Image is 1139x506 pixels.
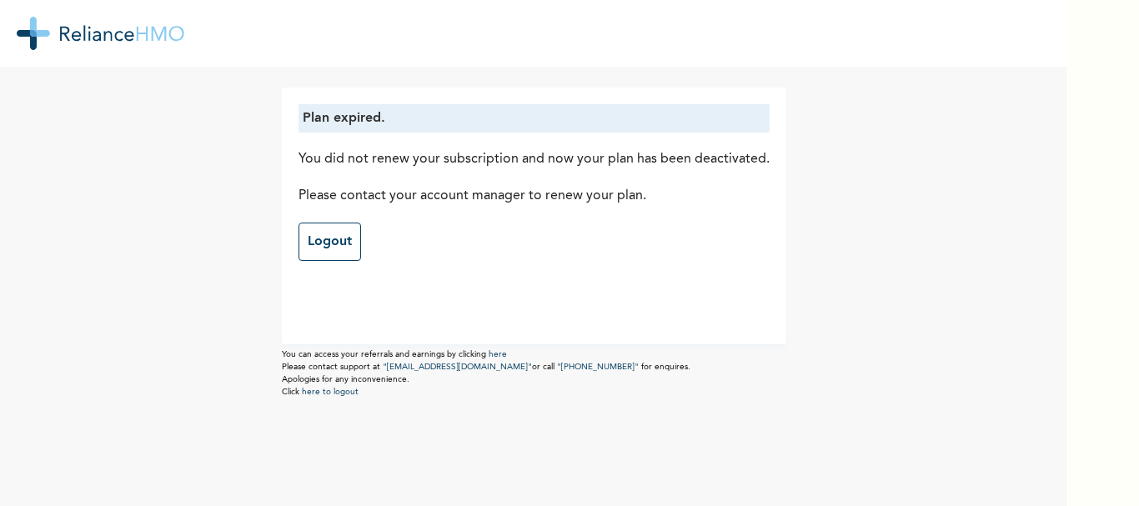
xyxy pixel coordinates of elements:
a: here [489,350,507,358]
p: Please contact support at or call for enquires. Apologies for any inconvenience. [282,361,786,386]
a: Logout [299,223,361,261]
p: You did not renew your subscription and now your plan has been deactivated. [299,149,770,169]
p: Click [282,386,786,398]
p: Plan expired. [303,108,765,128]
p: Please contact your account manager to renew your plan. [299,186,770,206]
p: You can access your referrals and earnings by clicking [282,348,786,361]
a: "[EMAIL_ADDRESS][DOMAIN_NAME]" [383,363,532,371]
a: here to logout [302,388,359,396]
a: "[PHONE_NUMBER]" [557,363,639,371]
img: RelianceHMO [17,17,184,50]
